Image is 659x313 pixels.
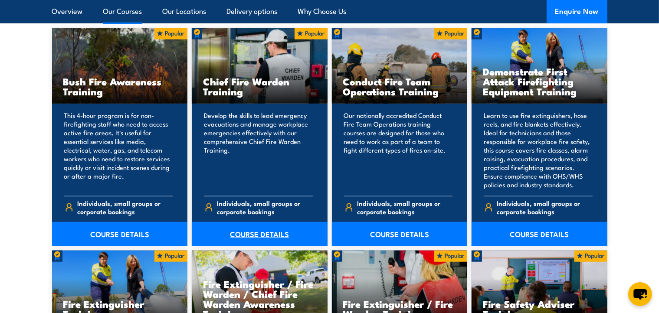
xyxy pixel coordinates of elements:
[217,199,313,215] span: Individuals, small groups or corporate bookings
[483,66,596,96] h3: Demonstrate First Attack Firefighting Equipment Training
[484,111,593,189] p: Learn to use fire extinguishers, hose reels, and fire blankets effectively. Ideal for technicians...
[628,282,652,306] button: chat-button
[343,76,456,96] h3: Conduct Fire Team Operations Training
[497,199,593,215] span: Individuals, small groups or corporate bookings
[357,199,452,215] span: Individuals, small groups or corporate bookings
[63,76,177,96] h3: Bush Fire Awareness Training
[77,199,173,215] span: Individuals, small groups or corporate bookings
[204,111,313,189] p: Develop the skills to lead emergency evacuations and manage workplace emergencies effectively wit...
[192,222,328,246] a: COURSE DETAILS
[332,222,468,246] a: COURSE DETAILS
[52,222,188,246] a: COURSE DETAILS
[344,111,453,189] p: Our nationally accredited Conduct Fire Team Operations training courses are designed for those wh...
[203,76,316,96] h3: Chief Fire Warden Training
[64,111,173,189] p: This 4-hour program is for non-firefighting staff who need to access active fire areas. It's usef...
[472,222,607,246] a: COURSE DETAILS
